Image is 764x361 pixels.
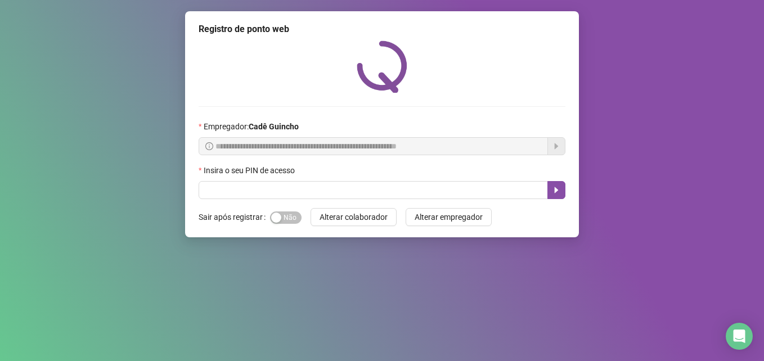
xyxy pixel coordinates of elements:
div: Registro de ponto web [199,22,565,36]
span: info-circle [205,142,213,150]
label: Sair após registrar [199,208,270,226]
label: Insira o seu PIN de acesso [199,164,302,177]
span: Empregador : [204,120,299,133]
div: Open Intercom Messenger [726,323,753,350]
span: Alterar colaborador [320,211,388,223]
img: QRPoint [357,40,407,93]
button: Alterar empregador [406,208,492,226]
span: caret-right [552,186,561,195]
strong: Cadê Guincho [249,122,299,131]
button: Alterar colaborador [311,208,397,226]
span: Alterar empregador [415,211,483,223]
